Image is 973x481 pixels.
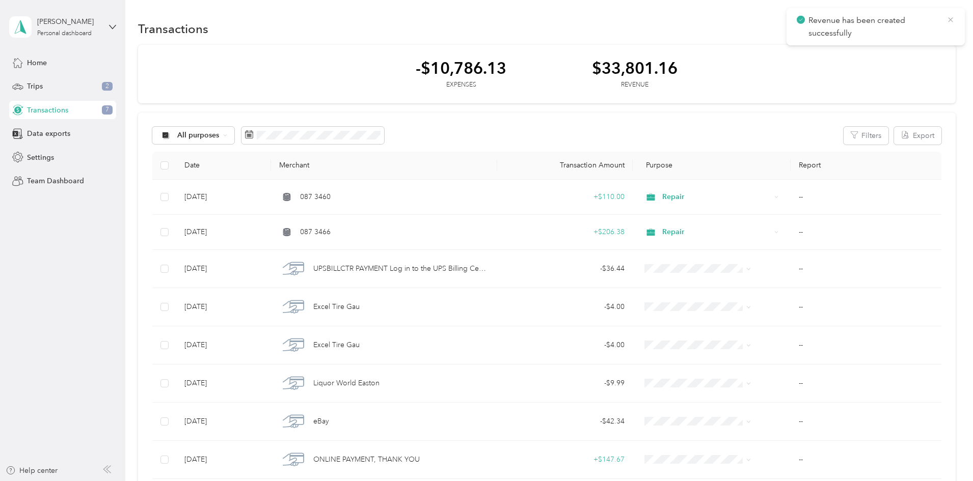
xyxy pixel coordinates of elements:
td: -- [791,326,941,364]
span: Excel Tire Gau [313,339,360,351]
td: -- [791,250,941,288]
span: Data exports [27,128,70,139]
div: $33,801.16 [592,59,678,77]
button: Filters [844,127,888,145]
td: [DATE] [176,180,271,215]
td: -- [791,403,941,441]
div: + $110.00 [505,191,625,203]
th: Transaction Amount [497,152,633,180]
td: -- [791,364,941,403]
div: Revenue [592,80,678,90]
td: [DATE] [176,288,271,326]
th: Date [176,152,271,180]
th: Merchant [271,152,497,180]
span: 087 3466 [300,227,331,238]
td: -- [791,215,941,250]
button: Export [894,127,941,145]
div: - $4.00 [505,339,625,351]
span: ONLINE PAYMENT, THANK YOU [313,454,420,465]
td: [DATE] [176,326,271,364]
span: UPSBILLCTR PAYMENT Log in to the UPS Billing Center for payment details. [313,263,489,274]
div: - $4.00 [505,301,625,313]
img: ONLINE PAYMENT, THANK YOU [283,449,304,470]
td: -- [791,288,941,326]
span: Settings [27,152,54,163]
img: Excel Tire Gau [283,334,304,356]
td: [DATE] [176,403,271,441]
td: -- [791,441,941,479]
span: 087 3460 [300,191,331,203]
img: Liquor World Easton [283,373,304,394]
span: Transactions [27,105,68,116]
span: Purpose [641,161,673,169]
span: Liquor World Easton [313,378,380,389]
div: Personal dashboard [37,31,92,37]
span: Repair [662,191,771,203]
h1: Transactions [138,23,208,34]
p: Revenue has been created successfully [808,14,939,39]
span: Trips [27,81,43,92]
td: [DATE] [176,250,271,288]
button: Help center [6,465,58,476]
iframe: Everlance-gr Chat Button Frame [916,424,973,481]
td: -- [791,180,941,215]
div: - $9.99 [505,378,625,389]
div: Expenses [416,80,506,90]
div: - $36.44 [505,263,625,274]
div: - $42.34 [505,416,625,427]
div: + $206.38 [505,227,625,238]
div: + $147.67 [505,454,625,465]
span: 2 [102,82,113,91]
span: Team Dashboard [27,176,84,186]
span: 7 [102,105,113,115]
td: [DATE] [176,215,271,250]
img: Excel Tire Gau [283,296,304,318]
span: eBay [313,416,329,427]
span: All purposes [177,132,220,139]
img: UPSBILLCTR PAYMENT Log in to the UPS Billing Center for payment details. [283,258,304,279]
span: Home [27,58,47,68]
span: Excel Tire Gau [313,301,360,313]
div: [PERSON_NAME] [37,16,101,27]
div: -$10,786.13 [416,59,506,77]
img: eBay [283,411,304,432]
th: Report [791,152,941,180]
td: [DATE] [176,364,271,403]
span: Repair [662,227,771,238]
td: [DATE] [176,441,271,479]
